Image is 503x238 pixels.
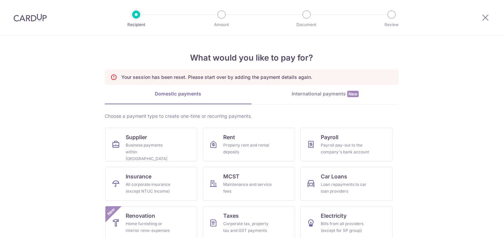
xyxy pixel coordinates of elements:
[126,212,155,220] span: Renovation
[223,172,239,180] span: MCST
[105,167,197,201] a: InsuranceAll corporate insurance (except NTUC Income)
[321,220,370,234] div: Bills from all providers (except for SP group)
[347,91,359,97] span: New
[300,167,393,201] a: Car LoansLoan repayments to car loan providers
[252,90,399,98] div: International payments
[105,90,252,97] div: Domestic payments
[126,172,151,180] span: Insurance
[105,128,197,161] a: SupplierBusiness payments within [GEOGRAPHIC_DATA]
[321,142,370,155] div: Payroll pay-out to the company's bank account
[121,74,312,81] p: Your session has been reset. Please start over by adding the payment details again.
[126,133,147,141] span: Supplier
[14,14,47,22] img: CardUp
[203,167,295,201] a: MCSTMaintenance and service fees
[126,181,174,195] div: All corporate insurance (except NTUC Income)
[203,128,295,161] a: RentProperty rent and rental deposits
[223,142,272,155] div: Property rent and rental deposits
[321,133,338,141] span: Payroll
[105,113,399,120] div: Choose a payment type to create one-time or recurring payments.
[196,21,247,28] p: Amount
[321,212,347,220] span: Electricity
[126,220,174,234] div: Home furnishing or interior reno-expenses
[105,206,117,217] span: New
[111,21,161,28] p: Recipient
[223,220,272,234] div: Corporate tax, property tax and GST payments
[366,21,417,28] p: Review
[300,128,393,161] a: PayrollPayroll pay-out to the company's bank account
[321,172,347,180] span: Car Loans
[281,21,332,28] p: Document
[126,142,174,162] div: Business payments within [GEOGRAPHIC_DATA]
[321,181,370,195] div: Loan repayments to car loan providers
[223,212,239,220] span: Taxes
[105,52,399,64] h4: What would you like to pay for?
[223,181,272,195] div: Maintenance and service fees
[223,133,235,141] span: Rent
